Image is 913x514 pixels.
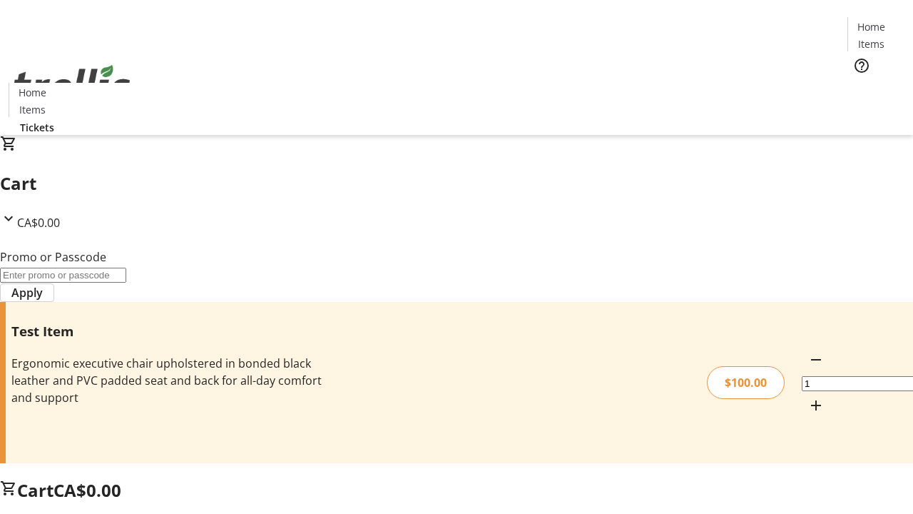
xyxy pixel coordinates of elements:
span: Tickets [859,83,893,98]
a: Home [848,19,894,34]
span: Apply [11,284,43,301]
span: Items [19,102,46,117]
a: Tickets [847,83,904,98]
img: Orient E2E Organization eZL6tGAG7r's Logo [9,49,136,121]
span: CA$0.00 [53,478,121,502]
span: CA$0.00 [17,215,60,231]
span: Home [857,19,885,34]
button: Help [847,51,876,80]
div: $100.00 [707,366,785,399]
span: Items [858,36,884,51]
a: Items [848,36,894,51]
a: Tickets [9,120,66,135]
a: Home [9,85,55,100]
button: Decrement by one [802,346,830,374]
span: Tickets [20,120,54,135]
a: Items [9,102,55,117]
div: Ergonomic executive chair upholstered in bonded black leather and PVC padded seat and back for al... [11,355,323,406]
h3: Test Item [11,321,323,341]
span: Home [19,85,46,100]
button: Increment by one [802,391,830,420]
